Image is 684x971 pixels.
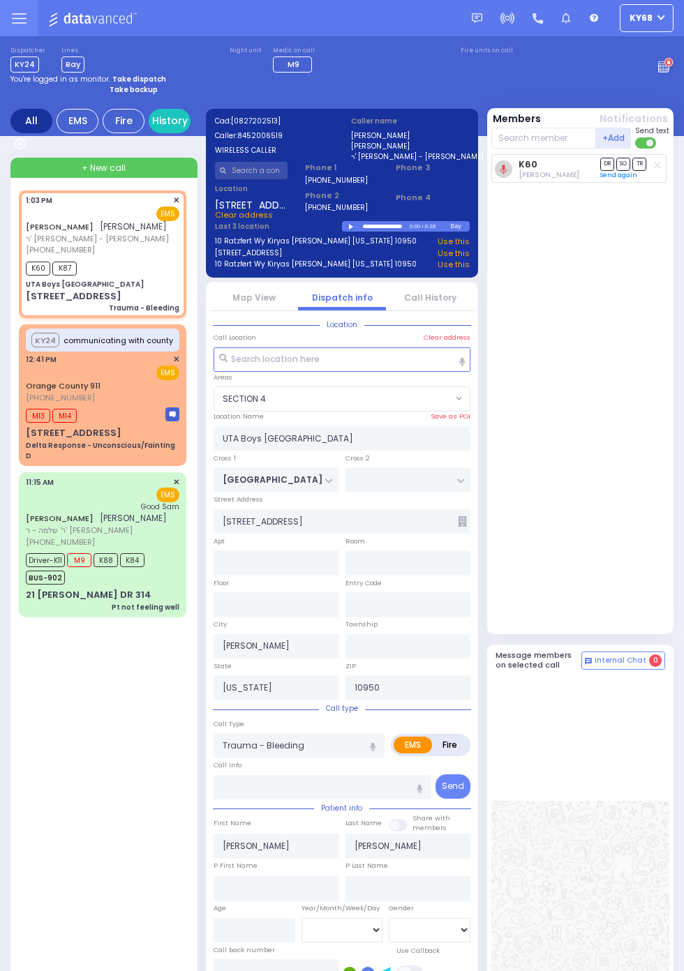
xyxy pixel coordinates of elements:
span: [PHONE_NUMBER] [26,244,95,255]
img: message.svg [472,13,482,24]
span: [PHONE_NUMBER] [26,392,95,403]
span: You're logged in as monitor. [10,74,110,84]
span: [STREET_ADDRESS] [215,198,288,209]
label: State [214,661,232,671]
a: K60 [519,159,537,170]
label: City [214,619,227,629]
label: Lines [61,47,84,55]
label: Apt [214,536,225,546]
label: ZIP [345,661,356,671]
span: communicating with county [64,335,173,347]
div: [STREET_ADDRESS] [26,289,121,303]
span: SO [616,158,630,171]
div: / [421,218,424,234]
span: K88 [94,553,118,567]
a: [PERSON_NAME] [26,221,94,232]
a: [STREET_ADDRESS] [215,248,282,259]
label: Location [215,183,288,194]
label: Call back number [214,945,275,955]
a: Orange County 911 [26,380,101,391]
img: Logo [48,10,141,27]
label: Entry Code [345,578,382,588]
span: ky68 [630,12,653,24]
label: Use Callback [396,946,440,956]
span: [PERSON_NAME] [100,220,167,232]
span: TR [632,158,646,171]
input: Search a contact [215,162,288,179]
label: Night unit [230,47,261,55]
a: Use this [438,236,470,248]
span: SECTION 4 [214,387,452,411]
label: Cad: [215,116,334,126]
span: M13 [26,409,50,423]
div: UTA Boys [GEOGRAPHIC_DATA] [26,279,144,289]
button: KY24 [31,333,59,347]
label: First Name [214,818,251,828]
a: History [149,109,191,133]
div: 0:28 [424,218,437,234]
label: Gender [389,903,414,913]
span: Shmiel Hoffman [519,170,579,180]
input: Search location here [214,347,470,372]
h5: Message members on selected call [496,651,582,669]
span: Call type [319,703,365,714]
strong: Take dispatch [112,74,166,84]
div: 0:00 [409,218,422,234]
button: Send [436,774,470,799]
label: [PERSON_NAME] [351,141,470,151]
span: M9 [67,553,91,567]
span: Phone 2 [305,190,378,202]
span: ר' שלמה - ר' [PERSON_NAME] [26,525,167,536]
span: Patient info [314,803,369,813]
div: All [10,109,52,133]
a: 10 Ratzfert Wy Kiryas [PERSON_NAME] [US_STATE] 10950 [215,236,417,248]
label: Fire [431,737,468,753]
span: 8452006519 [237,130,283,141]
a: Use this [438,259,470,271]
input: Search member [491,128,597,149]
span: Clear address [215,209,273,220]
span: 11:15 AM [26,477,54,488]
span: Location [320,319,364,330]
span: KY24 [10,57,39,73]
label: Dispatcher [10,47,45,55]
div: [STREET_ADDRESS] [26,426,121,440]
label: Call Info [214,760,241,770]
label: Last 3 location [215,221,343,232]
div: EMS [57,109,98,133]
label: Location Name [214,412,264,421]
button: +Add [596,128,631,149]
label: Call Location [214,333,256,343]
label: Fire units on call [461,47,513,55]
label: Age [214,903,226,913]
span: 1:03 PM [26,195,52,206]
span: + New call [82,162,126,174]
button: ky68 [620,4,674,32]
label: [PHONE_NUMBER] [305,202,368,213]
label: ר' [PERSON_NAME] - [PERSON_NAME] [351,151,470,162]
label: P Last Name [345,861,388,871]
label: WIRELESS CALLER [215,145,334,156]
span: BUS-902 [26,571,65,585]
span: Bay [61,57,84,73]
label: Turn off text [635,136,657,150]
div: Pt not feeling well [112,602,179,612]
a: [PERSON_NAME] [26,513,94,524]
div: Year/Month/Week/Day [302,903,383,913]
span: Internal Chat [595,656,646,665]
span: K87 [52,262,77,276]
label: Cross 1 [214,453,236,463]
span: 12:41 PM [26,354,57,365]
strong: Take backup [110,84,158,95]
label: Street Address [214,495,263,504]
label: Save as POI [431,412,470,421]
label: Medic on call [273,47,316,55]
button: Notifications [600,112,668,126]
span: ✕ [173,476,179,488]
label: Cross 2 [345,453,370,463]
span: EMS [156,366,179,380]
label: Areas [214,372,232,382]
div: Fire [103,109,144,133]
div: Bay [450,221,469,232]
button: Members [493,112,541,126]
